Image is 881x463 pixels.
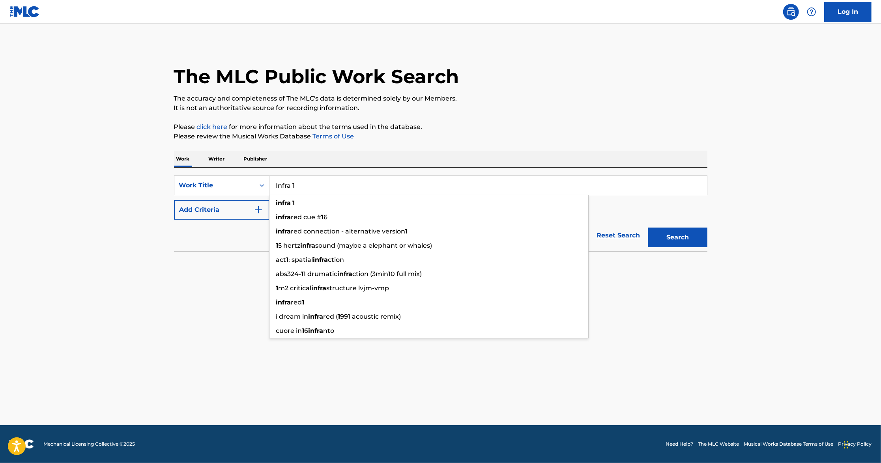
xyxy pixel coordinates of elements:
strong: infra [276,213,291,221]
img: search [786,7,796,17]
span: ction [328,256,344,263]
img: 9d2ae6d4665cec9f34b9.svg [254,205,263,215]
span: 5 hertz [279,242,301,249]
span: Mechanical Licensing Collective © 2025 [43,441,135,448]
span: sound (maybe a elephant or whales) [316,242,432,249]
img: logo [9,439,34,449]
div: Help [804,4,819,20]
span: 6 [305,327,309,334]
p: It is not an authoritative source for recording information. [174,103,707,113]
a: Need Help? [666,441,693,448]
strong: 1 [276,284,279,292]
strong: infra [313,256,328,263]
span: red cue # [291,213,322,221]
strong: infra [276,199,291,207]
strong: 1 [338,313,340,320]
span: red ( [324,313,338,320]
strong: 1 [406,228,408,235]
strong: infra [276,299,291,306]
strong: infra [301,242,316,249]
div: Work Title [179,181,250,190]
span: act [276,256,286,263]
img: MLC Logo [9,6,40,17]
iframe: Chat Widget [842,425,881,463]
form: Search Form [174,175,707,251]
span: red connection - alternative version [291,228,406,235]
p: Publisher [241,151,270,167]
a: Log In [824,2,872,22]
img: help [807,7,816,17]
a: Public Search [783,4,799,20]
strong: 1 [301,270,304,278]
span: structure lvjm-vmp [327,284,389,292]
span: i dream in [276,313,309,320]
strong: infra [309,313,324,320]
button: Add Criteria [174,200,269,220]
span: abs324- [276,270,301,278]
p: Work [174,151,192,167]
a: Reset Search [593,227,644,244]
span: 1 drumatic [304,270,338,278]
strong: 1 [322,213,324,221]
strong: 1 [276,242,279,249]
span: 991 acoustic remix) [340,313,401,320]
p: Writer [206,151,227,167]
strong: infra [309,327,324,334]
strong: infra [338,270,353,278]
a: click here [197,123,228,131]
span: ction (3min10 full mix) [353,270,422,278]
a: Musical Works Database Terms of Use [744,441,833,448]
span: 6 [324,213,328,221]
span: cuore in [276,327,302,334]
div: Drag [844,433,849,457]
strong: 1 [286,256,289,263]
a: The MLC Website [698,441,739,448]
span: nto [324,327,335,334]
p: The accuracy and completeness of The MLC's data is determined solely by our Members. [174,94,707,103]
strong: 1 [293,199,295,207]
span: m2 critical [279,284,312,292]
strong: 1 [302,327,305,334]
strong: 1 [302,299,305,306]
strong: infra [276,228,291,235]
a: Terms of Use [311,133,354,140]
button: Search [648,228,707,247]
a: Privacy Policy [838,441,872,448]
p: Please for more information about the terms used in the database. [174,122,707,132]
span: : spatial [289,256,313,263]
p: Please review the Musical Works Database [174,132,707,141]
strong: infra [312,284,327,292]
h1: The MLC Public Work Search [174,65,459,88]
span: red [291,299,302,306]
